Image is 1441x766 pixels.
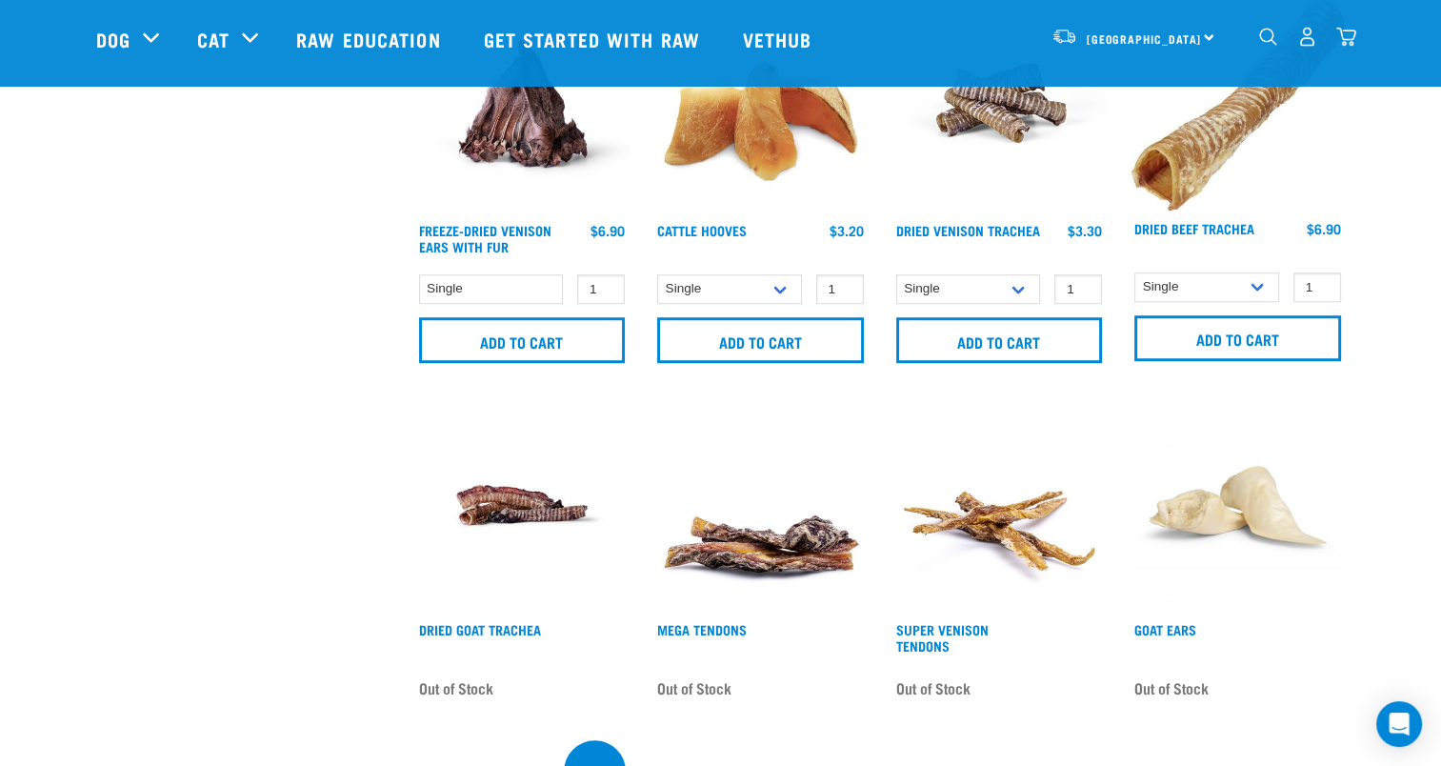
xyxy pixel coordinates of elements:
[896,227,1040,233] a: Dried Venison Trachea
[652,397,869,614] img: 1295 Mega Tendons 01
[891,397,1108,614] img: 1286 Super Tendons 01
[896,317,1103,363] input: Add to cart
[590,223,625,238] div: $6.90
[96,25,130,53] a: Dog
[1130,397,1346,614] img: Goat Ears
[1293,272,1341,302] input: 1
[465,1,724,77] a: Get started with Raw
[419,227,551,249] a: Freeze-Dried Venison Ears with Fur
[657,626,747,633] a: Mega Tendons
[830,223,864,238] div: $3.20
[414,397,630,614] img: Raw Essentials Goat Trachea
[1336,27,1356,47] img: home-icon@2x.png
[1134,315,1341,361] input: Add to cart
[896,674,971,702] span: Out of Stock
[657,674,731,702] span: Out of Stock
[419,317,626,363] input: Add to cart
[419,626,541,633] a: Dried Goat Trachea
[1134,626,1196,633] a: Goat Ears
[1297,27,1317,47] img: user.png
[657,227,747,233] a: Cattle Hooves
[1259,28,1277,46] img: home-icon-1@2x.png
[896,626,989,648] a: Super Venison Tendons
[419,674,493,702] span: Out of Stock
[577,274,625,304] input: 1
[816,274,864,304] input: 1
[1051,28,1077,45] img: van-moving.png
[1134,674,1209,702] span: Out of Stock
[1376,701,1422,747] div: Open Intercom Messenger
[1087,35,1202,42] span: [GEOGRAPHIC_DATA]
[724,1,836,77] a: Vethub
[1307,221,1341,236] div: $6.90
[277,1,464,77] a: Raw Education
[1054,274,1102,304] input: 1
[1068,223,1102,238] div: $3.30
[197,25,230,53] a: Cat
[1134,225,1254,232] a: Dried Beef Trachea
[657,317,864,363] input: Add to cart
